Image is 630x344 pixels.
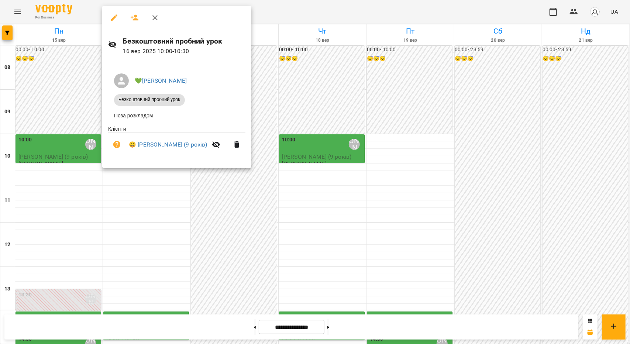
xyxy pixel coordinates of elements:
h6: Безкоштовний пробний урок [123,35,246,47]
button: Візит ще не сплачено. Додати оплату? [108,136,126,154]
p: 16 вер 2025 10:00 - 10:30 [123,47,246,56]
li: Поза розкладом [108,109,245,122]
a: 💚[PERSON_NAME] [135,77,187,84]
span: Безкоштовний пробний урок [114,96,185,103]
a: 😀 [PERSON_NAME] (9 років) [129,140,207,149]
ul: Клієнти [108,125,245,159]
